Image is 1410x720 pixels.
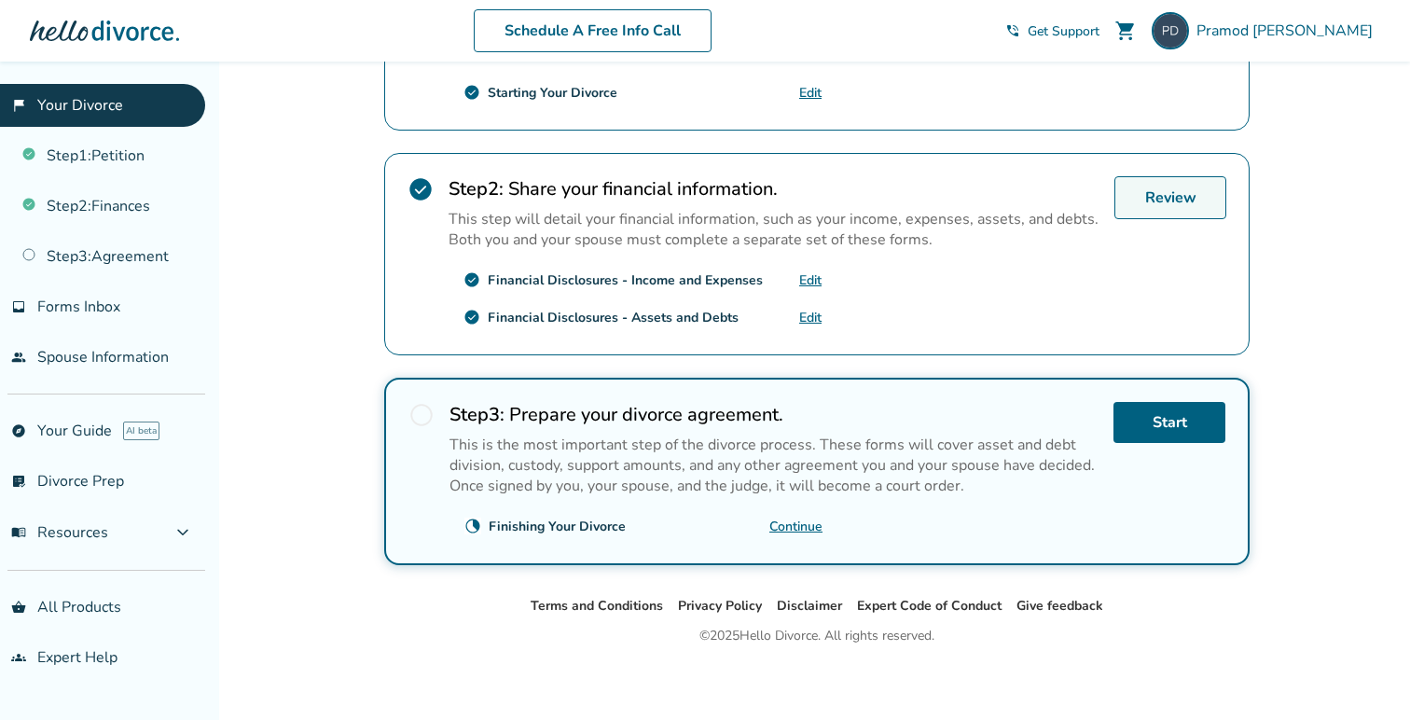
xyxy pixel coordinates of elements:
div: Finishing Your Divorce [489,518,626,535]
span: check_circle [463,309,480,325]
a: Edit [799,84,822,102]
span: flag_2 [11,98,26,113]
span: Resources [11,522,108,543]
img: pramod_dimri@yahoo.com [1152,12,1189,49]
span: explore [11,423,26,438]
span: list_alt_check [11,474,26,489]
div: Starting Your Divorce [488,84,617,102]
a: Privacy Policy [678,597,762,615]
span: shopping_basket [11,600,26,615]
strong: Step 3 : [449,402,505,427]
strong: Step 2 : [449,176,504,201]
span: check_circle [408,176,434,202]
p: This step will detail your financial information, such as your income, expenses, assets, and debt... [449,209,1099,250]
span: expand_more [172,521,194,544]
span: shopping_cart [1114,20,1137,42]
span: AI beta [123,422,159,440]
a: Terms and Conditions [531,597,663,615]
div: Financial Disclosures - Assets and Debts [488,309,739,326]
span: Get Support [1028,22,1099,40]
span: phone_in_talk [1005,23,1020,38]
div: © 2025 Hello Divorce. All rights reserved. [699,625,934,647]
a: Start [1113,402,1225,443]
a: Edit [799,309,822,326]
li: Give feedback [1016,595,1103,617]
span: check_circle [463,84,480,101]
div: Financial Disclosures - Income and Expenses [488,271,763,289]
span: inbox [11,299,26,314]
a: Edit [799,271,822,289]
li: Disclaimer [777,595,842,617]
p: This is the most important step of the divorce process. These forms will cover asset and debt div... [449,435,1099,496]
span: menu_book [11,525,26,540]
h2: Share your financial information. [449,176,1099,201]
iframe: Chat Widget [1317,630,1410,720]
a: Continue [769,518,822,535]
h2: Prepare your divorce agreement. [449,402,1099,427]
span: Pramod [PERSON_NAME] [1196,21,1380,41]
a: phone_in_talkGet Support [1005,22,1099,40]
a: Schedule A Free Info Call [474,9,712,52]
span: Forms Inbox [37,297,120,317]
span: groups [11,650,26,665]
span: radio_button_unchecked [408,402,435,428]
a: Expert Code of Conduct [857,597,1002,615]
span: clock_loader_40 [464,518,481,534]
a: Review [1114,176,1226,219]
span: check_circle [463,271,480,288]
span: people [11,350,26,365]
